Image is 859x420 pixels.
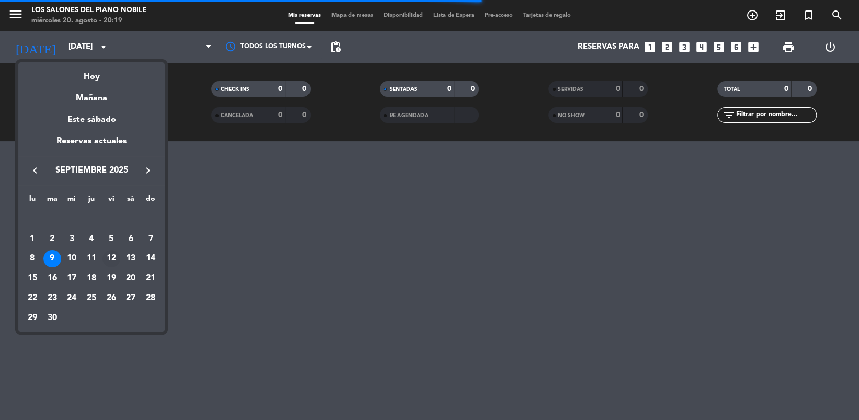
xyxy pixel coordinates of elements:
[22,193,42,209] th: lunes
[83,230,100,248] div: 4
[22,288,42,308] td: 22 de septiembre de 2025
[82,268,101,288] td: 18 de septiembre de 2025
[141,288,161,308] td: 28 de septiembre de 2025
[22,229,42,249] td: 1 de septiembre de 2025
[101,229,121,249] td: 5 de septiembre de 2025
[43,250,61,268] div: 9
[62,229,82,249] td: 3 de septiembre de 2025
[62,268,82,288] td: 17 de septiembre de 2025
[122,289,140,307] div: 27
[42,193,62,209] th: martes
[43,289,61,307] div: 23
[141,229,161,249] td: 7 de septiembre de 2025
[22,209,161,229] td: SEP.
[83,269,100,287] div: 18
[22,249,42,269] td: 8 de septiembre de 2025
[42,268,62,288] td: 16 de septiembre de 2025
[24,250,41,268] div: 8
[43,269,61,287] div: 16
[102,269,120,287] div: 19
[141,268,161,288] td: 21 de septiembre de 2025
[142,230,159,248] div: 7
[24,309,41,327] div: 29
[121,288,141,308] td: 27 de septiembre de 2025
[82,229,101,249] td: 4 de septiembre de 2025
[82,249,101,269] td: 11 de septiembre de 2025
[121,229,141,249] td: 6 de septiembre de 2025
[122,269,140,287] div: 20
[22,268,42,288] td: 15 de septiembre de 2025
[62,288,82,308] td: 24 de septiembre de 2025
[26,164,44,177] button: keyboard_arrow_left
[142,164,154,177] i: keyboard_arrow_right
[142,250,159,268] div: 14
[101,249,121,269] td: 12 de septiembre de 2025
[43,230,61,248] div: 2
[24,269,41,287] div: 15
[42,249,62,269] td: 9 de septiembre de 2025
[42,229,62,249] td: 2 de septiembre de 2025
[121,268,141,288] td: 20 de septiembre de 2025
[24,230,41,248] div: 1
[18,62,165,84] div: Hoy
[101,268,121,288] td: 19 de septiembre de 2025
[62,193,82,209] th: miércoles
[44,164,139,177] span: septiembre 2025
[63,289,81,307] div: 24
[42,288,62,308] td: 23 de septiembre de 2025
[24,289,41,307] div: 22
[101,193,121,209] th: viernes
[142,269,159,287] div: 21
[82,288,101,308] td: 25 de septiembre de 2025
[62,249,82,269] td: 10 de septiembre de 2025
[63,230,81,248] div: 3
[142,289,159,307] div: 28
[83,289,100,307] div: 25
[18,84,165,105] div: Mañana
[29,164,41,177] i: keyboard_arrow_left
[42,308,62,328] td: 30 de septiembre de 2025
[141,193,161,209] th: domingo
[43,309,61,327] div: 30
[101,288,121,308] td: 26 de septiembre de 2025
[121,193,141,209] th: sábado
[22,308,42,328] td: 29 de septiembre de 2025
[102,289,120,307] div: 26
[122,230,140,248] div: 6
[122,250,140,268] div: 13
[102,230,120,248] div: 5
[82,193,101,209] th: jueves
[63,269,81,287] div: 17
[63,250,81,268] div: 10
[18,105,165,134] div: Este sábado
[102,250,120,268] div: 12
[18,134,165,156] div: Reservas actuales
[139,164,157,177] button: keyboard_arrow_right
[83,250,100,268] div: 11
[121,249,141,269] td: 13 de septiembre de 2025
[141,249,161,269] td: 14 de septiembre de 2025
